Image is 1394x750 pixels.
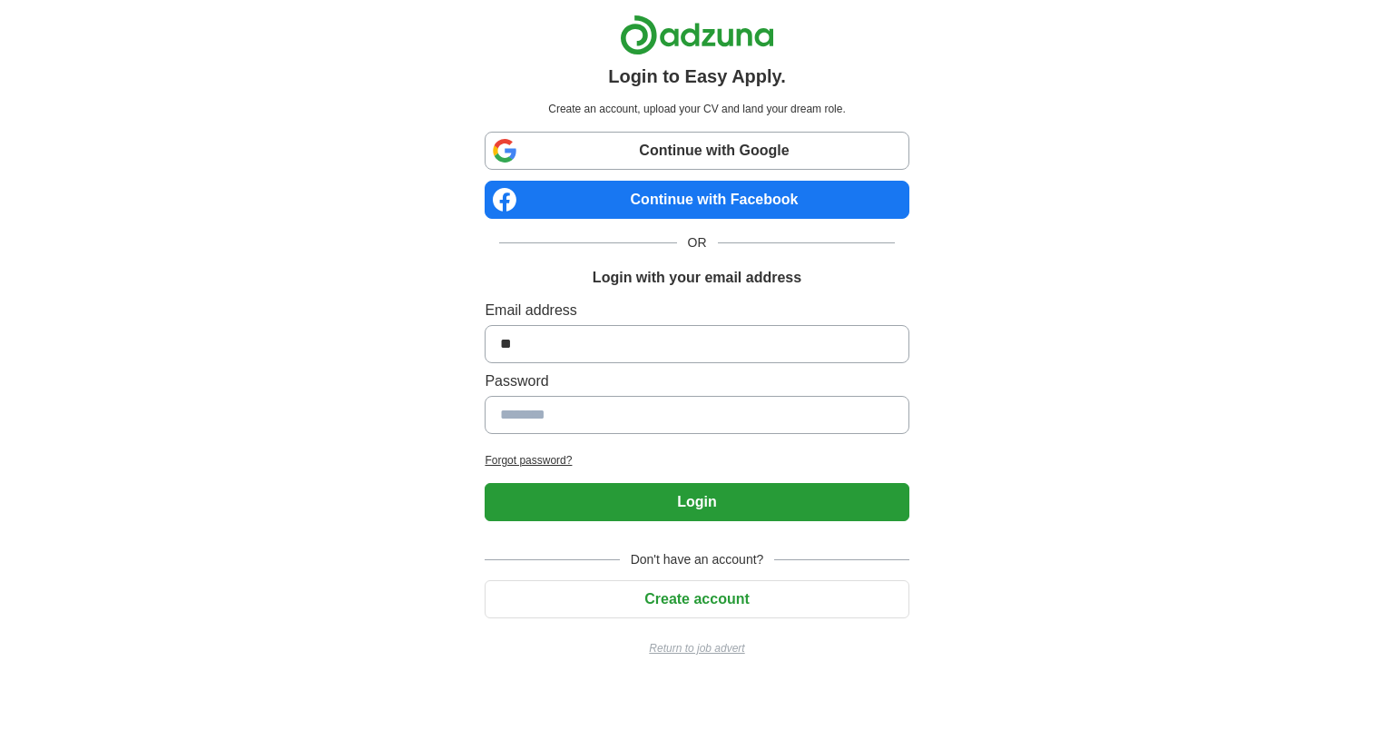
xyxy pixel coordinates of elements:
p: Create an account, upload your CV and land your dream role. [488,101,905,117]
label: Password [485,370,908,392]
a: Return to job advert [485,640,908,656]
a: Continue with Facebook [485,181,908,219]
button: Login [485,483,908,521]
span: Don't have an account? [620,550,775,569]
span: OR [677,233,718,252]
a: Continue with Google [485,132,908,170]
img: Adzuna logo [620,15,774,55]
a: Create account [485,591,908,607]
label: Email address [485,300,908,321]
a: Forgot password? [485,452,908,469]
h1: Login to Easy Apply. [608,63,786,90]
button: Create account [485,580,908,618]
h1: Login with your email address [593,267,801,289]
